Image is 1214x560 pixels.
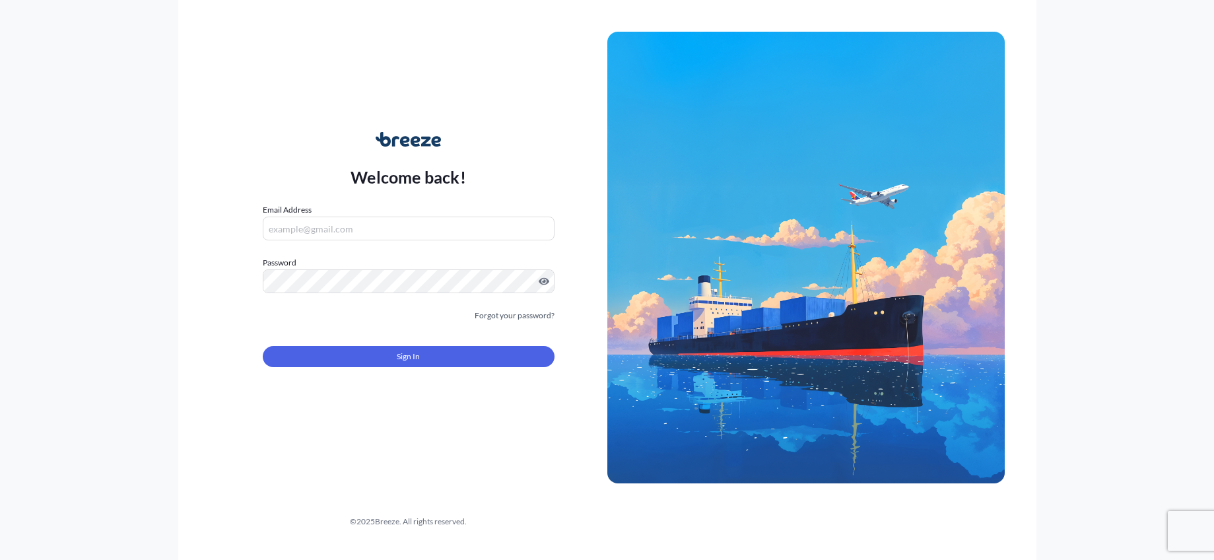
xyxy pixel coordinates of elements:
img: Ship illustration [607,32,1005,483]
p: Welcome back! [351,166,466,188]
span: Sign In [397,350,420,363]
input: example@gmail.com [263,217,555,240]
button: Show password [539,276,549,287]
div: © 2025 Breeze. All rights reserved. [210,515,607,528]
a: Forgot your password? [475,309,555,322]
button: Sign In [263,346,555,367]
label: Email Address [263,203,312,217]
label: Password [263,256,555,269]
